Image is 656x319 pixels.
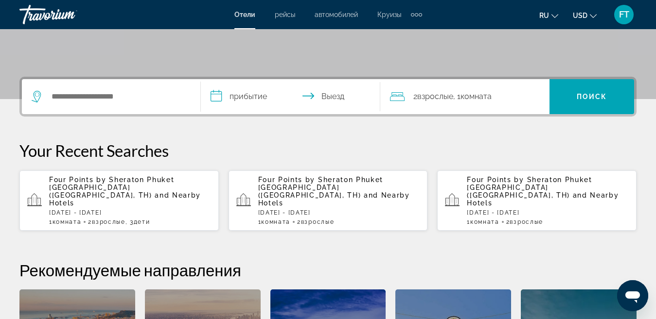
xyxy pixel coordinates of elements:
[297,218,334,225] span: 2
[258,191,410,207] span: and Nearby Hotels
[573,12,587,19] span: USD
[506,218,543,225] span: 2
[573,8,597,22] button: Change currency
[467,209,629,216] p: [DATE] - [DATE]
[577,93,607,101] span: Поиск
[467,176,592,199] span: Four Points by Sheraton Phuket [GEOGRAPHIC_DATA] ([GEOGRAPHIC_DATA], TH)
[619,10,629,19] span: FT
[134,218,150,225] span: Дети
[411,7,422,22] button: Extra navigation items
[550,79,634,114] button: Поиск
[88,218,125,225] span: 2
[437,170,637,231] button: Four Points by Sheraton Phuket [GEOGRAPHIC_DATA] ([GEOGRAPHIC_DATA], TH) and Nearby Hotels[DATE] ...
[19,2,117,27] a: Travorium
[467,218,499,225] span: 1
[201,79,380,114] button: Check in and out dates
[377,11,401,18] a: Круизы
[49,209,211,216] p: [DATE] - [DATE]
[380,79,550,114] button: Travelers: 2 adults, 0 children
[49,191,201,207] span: and Nearby Hotels
[19,260,637,280] h2: Рекомендуемые направления
[229,170,428,231] button: Four Points by Sheraton Phuket [GEOGRAPHIC_DATA] ([GEOGRAPHIC_DATA], TH) and Nearby Hotels[DATE] ...
[258,209,420,216] p: [DATE] - [DATE]
[461,92,492,101] span: Комната
[617,280,648,311] iframe: Кнопка запуска окна обмена сообщениями
[539,8,558,22] button: Change language
[49,218,81,225] span: 1
[53,218,82,225] span: Комната
[413,90,453,103] span: 2
[539,12,549,19] span: ru
[301,218,334,225] span: Взрослые
[315,11,358,18] a: автомобилей
[49,176,174,199] span: Four Points by Sheraton Phuket [GEOGRAPHIC_DATA] ([GEOGRAPHIC_DATA], TH)
[261,218,290,225] span: Комната
[19,170,219,231] button: Four Points by Sheraton Phuket [GEOGRAPHIC_DATA] ([GEOGRAPHIC_DATA], TH) and Nearby Hotels[DATE] ...
[275,11,295,18] a: рейсы
[453,90,492,103] span: , 1
[234,11,255,18] a: Отели
[92,218,125,225] span: Взрослые
[467,191,619,207] span: and Nearby Hotels
[510,218,543,225] span: Взрослые
[22,79,634,114] div: Search widget
[125,218,150,225] span: , 3
[258,218,290,225] span: 1
[19,141,637,160] p: Your Recent Searches
[417,92,453,101] span: Взрослые
[611,4,637,25] button: User Menu
[470,218,499,225] span: Комната
[258,176,383,199] span: Four Points by Sheraton Phuket [GEOGRAPHIC_DATA] ([GEOGRAPHIC_DATA], TH)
